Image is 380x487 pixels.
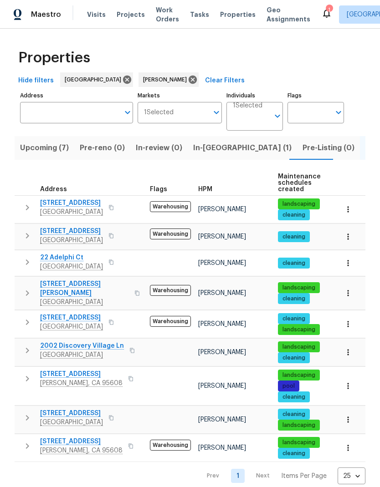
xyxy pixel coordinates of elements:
div: [PERSON_NAME] [139,72,199,87]
span: cleaning [279,354,309,362]
span: cleaning [279,295,309,303]
span: Properties [18,53,90,62]
span: Geo Assignments [267,5,310,24]
span: 1 Selected [144,109,174,117]
span: landscaping [279,439,319,446]
span: Flags [150,186,167,193]
span: [PERSON_NAME] [198,445,246,451]
button: Open [121,106,134,119]
span: Hide filters [18,75,54,86]
span: HPM [198,186,212,193]
span: landscaping [279,284,319,292]
span: cleaning [279,211,309,219]
span: landscaping [279,421,319,429]
span: cleaning [279,450,309,457]
span: Warehousing [150,440,191,451]
span: landscaping [279,343,319,351]
div: [GEOGRAPHIC_DATA] [60,72,133,87]
button: Open [210,106,223,119]
span: landscaping [279,326,319,334]
div: 1 [326,5,332,15]
span: Upcoming (7) [20,142,69,154]
span: Maestro [31,10,61,19]
span: Work Orders [156,5,179,24]
span: Address [40,186,67,193]
span: [PERSON_NAME] [198,383,246,389]
label: Address [20,93,133,98]
nav: Pagination Navigation [198,467,365,484]
span: [PERSON_NAME] [198,260,246,266]
span: [PERSON_NAME] [198,416,246,423]
a: Goto page 1 [231,469,245,483]
span: Warehousing [150,285,191,296]
p: Items Per Page [281,472,327,481]
span: Pre-Listing (0) [303,142,354,154]
span: Warehousing [150,228,191,239]
span: Projects [117,10,145,19]
span: Clear Filters [205,75,245,86]
span: cleaning [279,393,309,401]
button: Open [332,106,345,119]
span: Visits [87,10,106,19]
span: landscaping [279,371,319,379]
span: In-[GEOGRAPHIC_DATA] (1) [193,142,292,154]
button: Open [271,110,284,122]
span: pool [279,382,298,390]
span: 1 Selected [233,102,262,110]
span: [PERSON_NAME] [198,233,246,240]
span: cleaning [279,411,309,418]
span: [PERSON_NAME] [198,321,246,327]
button: Clear Filters [201,72,248,89]
button: Hide filters [15,72,57,89]
label: Flags [288,93,344,98]
span: Warehousing [150,316,191,327]
span: In-review (0) [136,142,182,154]
span: [PERSON_NAME] [198,349,246,355]
span: cleaning [279,259,309,267]
span: Pre-reno (0) [80,142,125,154]
label: Individuals [226,93,283,98]
span: [PERSON_NAME] [198,206,246,213]
span: [PERSON_NAME] [198,290,246,296]
span: Maintenance schedules created [278,173,321,193]
span: [GEOGRAPHIC_DATA] [65,75,125,84]
span: Properties [220,10,256,19]
span: Tasks [190,11,209,18]
span: [PERSON_NAME] [143,75,190,84]
span: landscaping [279,200,319,208]
label: Markets [138,93,222,98]
span: cleaning [279,233,309,241]
span: cleaning [279,315,309,323]
span: Warehousing [150,201,191,212]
